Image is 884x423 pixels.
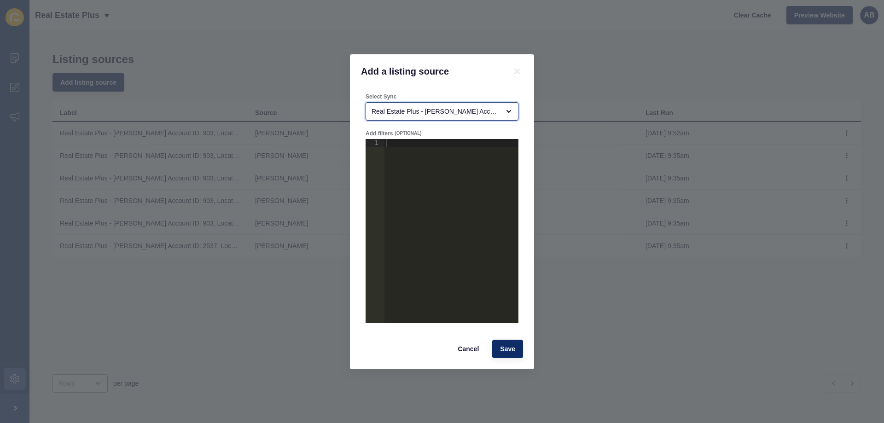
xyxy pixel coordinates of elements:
div: 1 [366,139,384,147]
span: Save [500,344,515,353]
h1: Add a listing source [361,65,500,77]
button: Cancel [450,340,487,358]
label: Add filters [366,130,393,137]
button: Save [492,340,523,358]
div: open menu [366,102,518,121]
span: (OPTIONAL) [395,130,421,137]
label: Select Sync [366,93,396,100]
span: Cancel [458,344,479,353]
